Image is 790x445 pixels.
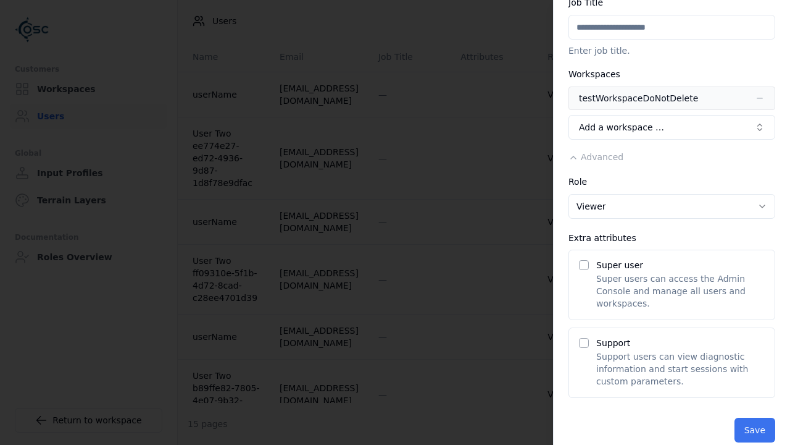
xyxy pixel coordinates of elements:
[579,92,698,104] div: testWorkspaceDoNotDelete
[734,418,775,443] button: Save
[581,152,623,162] span: Advanced
[568,69,620,79] label: Workspaces
[579,121,664,133] span: Add a workspace …
[568,151,623,163] button: Advanced
[596,350,765,388] p: Support users can view diagnostic information and start sessions with custom parameters.
[596,273,765,310] p: Super users can access the Admin Console and manage all users and workspaces.
[596,260,643,270] label: Super user
[568,177,587,187] label: Role
[568,234,775,242] div: Extra attributes
[596,338,630,348] label: Support
[568,44,775,57] p: Enter job title.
